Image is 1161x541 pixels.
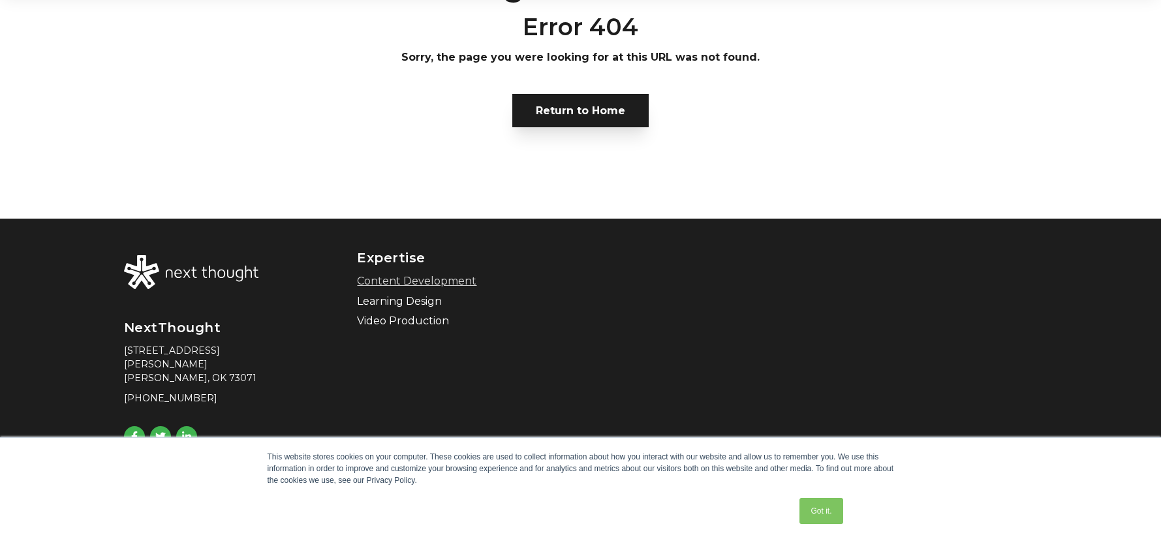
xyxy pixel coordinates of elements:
[357,294,570,309] a: Learning Design
[124,392,217,404] span: [PHONE_NUMBER]
[357,274,570,328] div: Navigation Menu
[357,250,570,266] h4: Expertise
[357,314,570,328] a: Video Production
[268,451,894,486] div: This website stores cookies on your computer. These cookies are used to collect information about...
[124,320,259,336] h4: NextThought
[124,12,1038,42] h2: Error 404
[799,498,843,524] a: Got it.
[357,274,570,288] a: Content Development
[401,51,760,63] strong: Sorry, the page you were looking for at this URL was not found.
[124,255,259,289] img: NextThought
[124,372,256,384] span: [PERSON_NAME], OK 73071
[512,94,649,127] a: Return to Home
[124,345,220,370] span: [STREET_ADDRESS][PERSON_NAME]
